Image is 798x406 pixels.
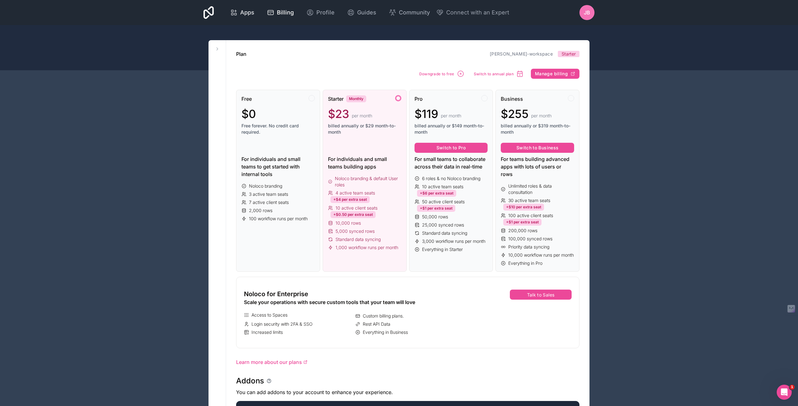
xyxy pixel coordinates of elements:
[508,197,550,204] span: 30 active team seats
[225,6,259,19] a: Apps
[328,108,349,120] span: $23
[777,385,792,400] iframe: Intercom live chat
[249,183,282,189] span: Noloco branding
[336,190,375,196] span: 4 active team seats
[417,205,455,212] div: +$1 per extra seat
[241,155,315,178] div: For individuals and small teams to get started with internal tools
[241,123,315,135] span: Free forever. No credit card required.
[336,244,398,251] span: 1,000 workflow runs per month
[501,143,574,153] button: Switch to Business
[422,230,467,236] span: Standard data syncing
[352,113,372,119] span: per month
[415,95,423,103] span: Pro
[236,50,246,58] h1: Plan
[531,113,552,119] span: per month
[336,205,378,211] span: 10 active client seats
[336,236,381,243] span: Standard data syncing
[472,68,526,80] button: Switch to annual plan
[510,290,572,300] button: Talk to Sales
[501,123,574,135] span: billed annually or $319 month-to-month
[249,216,308,222] span: 100 workflow runs per month
[330,196,370,203] div: +$4 per extra seat
[508,227,537,234] span: 200,000 rows
[508,183,574,195] span: Unlimited roles & data consultation
[508,252,574,258] span: 10,000 workflow runs per month
[417,190,456,197] div: +$6 per extra seat
[262,6,299,19] a: Billing
[422,222,464,228] span: 25,000 synced rows
[301,6,340,19] a: Profile
[244,290,308,298] span: Noloco for Enterprise
[249,199,289,206] span: 7 active client seats
[790,385,795,390] span: 1
[415,155,488,170] div: For small teams to collaborate across their data in real-time
[415,123,488,135] span: billed annually or $149 month-to-month
[251,312,288,318] span: Access to Spaces
[417,68,467,80] button: Downgrade to free
[422,184,463,190] span: 10 active team seats
[422,175,480,182] span: 6 roles & no Noloco branding
[236,358,579,366] a: Learn more about our plans
[508,260,542,266] span: Everything in Pro
[501,155,574,178] div: For teams building advanced apps with lots of users or rows
[436,8,509,17] button: Connect with an Expert
[236,358,302,366] span: Learn more about our plans
[490,51,553,56] a: [PERSON_NAME]-workspace
[328,123,401,135] span: billed annually or $29 month-to-month
[508,212,553,219] span: 100 active client seats
[251,329,283,335] span: Increased limits
[357,8,376,17] span: Guides
[346,95,366,102] div: Monthly
[241,108,256,120] span: $0
[419,72,454,76] span: Downgrade to free
[446,8,509,17] span: Connect with an Expert
[336,220,361,226] span: 10,000 rows
[535,71,568,77] span: Manage billing
[562,51,576,57] span: Starter
[441,113,461,119] span: per month
[342,6,381,19] a: Guides
[501,95,523,103] span: Business
[503,219,542,226] div: +$1 per extra seat
[415,143,488,153] button: Switch to Pro
[249,191,288,197] span: 3 active team seats
[474,72,514,76] span: Switch to annual plan
[251,321,313,327] span: Login security with 2FA & SSO
[415,108,438,120] span: $119
[363,329,408,335] span: Everything in Business
[249,207,272,214] span: 2,000 rows
[236,376,264,386] h1: Addons
[277,8,294,17] span: Billing
[335,175,401,188] span: Noloco branding & default User roles
[241,95,252,103] span: Free
[328,155,401,170] div: For individuals and small teams building apps
[422,199,465,205] span: 50 active client seats
[316,8,335,17] span: Profile
[240,8,254,17] span: Apps
[422,246,463,253] span: Everything in Starter
[508,244,549,250] span: Priority data syncing
[363,313,404,319] span: Custom billing plans.
[422,238,485,244] span: 3,000 workflow runs per month
[384,6,435,19] a: Community
[330,211,376,218] div: +$0.50 per extra seat
[236,388,579,396] p: You can add addons to your account to enhance your experience.
[328,95,344,103] span: Starter
[336,228,375,234] span: 5,000 synced rows
[508,236,552,242] span: 100,000 synced rows
[244,298,464,306] div: Scale your operations with secure custom tools that your team will love
[399,8,430,17] span: Community
[363,321,390,327] span: Rest API Data
[503,204,544,211] div: +$10 per extra seat
[531,69,579,79] button: Manage billing
[501,108,529,120] span: $255
[422,214,448,220] span: 50,000 rows
[584,9,590,16] span: JB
